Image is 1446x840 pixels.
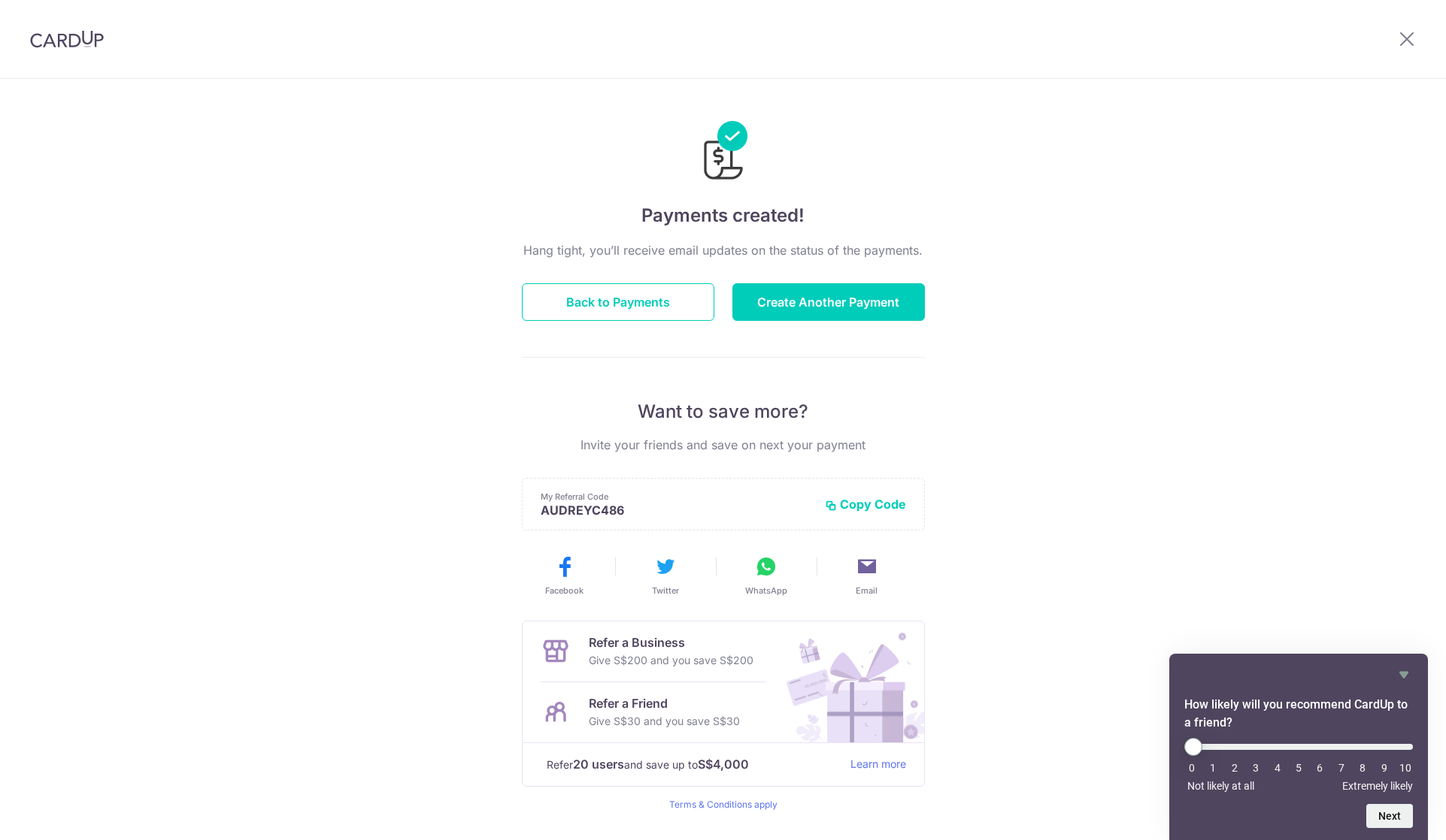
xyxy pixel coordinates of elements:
span: Email [856,585,878,597]
strong: S$4,000 [698,755,749,773]
p: Refer and save up to [547,755,838,774]
button: Copy Code [825,497,906,512]
span: Extremely likely [1342,780,1413,792]
p: Give S$200 and you save S$200 [589,651,753,669]
div: How likely will you recommend CardUp to a friend? Select an option from 0 to 10, with 0 being Not... [1184,666,1413,828]
span: Not likely at all [1187,780,1254,792]
li: 3 [1248,762,1263,774]
div: How likely will you recommend CardUp to a friend? Select an option from 0 to 10, with 0 being Not... [1184,738,1413,792]
p: Give S$30 and you save S$30 [589,712,740,730]
li: 2 [1227,762,1242,774]
button: Email [823,554,911,597]
button: Hide survey [1395,666,1413,684]
button: Twitter [621,554,710,597]
h2: How likely will you recommend CardUp to a friend? Select an option from 0 to 10, with 0 being Not... [1184,696,1413,732]
button: Back to Payments [522,283,714,321]
img: Refer [772,621,924,742]
li: 1 [1205,762,1220,774]
img: CardUp [30,30,104,48]
span: Facebook [545,585,584,597]
h4: Payments created! [522,202,925,229]
li: 7 [1334,762,1349,774]
p: My Referral Code [541,491,813,503]
span: WhatsApp [745,585,787,597]
li: 9 [1377,762,1392,774]
p: Want to save more? [522,400,925,424]
li: 6 [1312,762,1327,774]
li: 10 [1398,762,1413,774]
li: 8 [1355,762,1370,774]
a: Terms & Conditions apply [669,799,778,810]
p: AUDREYC486 [541,503,813,518]
img: Payments [699,121,747,184]
strong: 20 users [573,755,624,773]
span: Twitter [652,585,679,597]
li: 4 [1270,762,1285,774]
p: Hang tight, you’ll receive email updates on the status of the payments. [522,241,925,259]
a: Learn more [850,755,906,774]
p: Invite your friends and save on next your payment [522,436,925,454]
button: WhatsApp [722,554,811,597]
button: Create Another Payment [732,283,925,321]
button: Facebook [520,554,609,597]
p: Refer a Business [589,633,753,651]
button: Next question [1366,804,1413,828]
li: 5 [1291,762,1306,774]
li: 0 [1184,762,1199,774]
p: Refer a Friend [589,694,740,712]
